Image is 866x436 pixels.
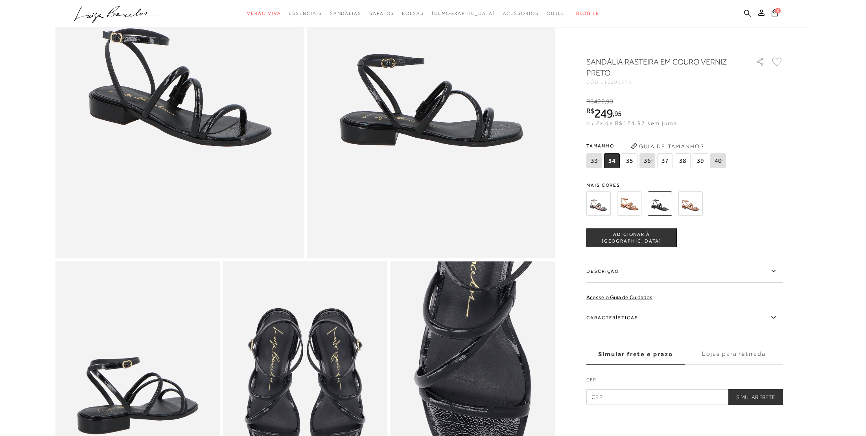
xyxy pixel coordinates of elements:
span: ou 2x de R$124,97 sem juros [586,120,677,126]
span: [DEMOGRAPHIC_DATA] [432,11,495,16]
span: 90 [606,98,613,105]
label: Simular frete e prazo [586,344,685,365]
span: 37 [657,153,673,168]
label: Descrição [586,260,783,283]
div: CÓD: [586,80,744,85]
i: , [605,98,614,105]
label: Características [586,306,783,329]
a: noSubCategoriesText [402,6,424,21]
a: noSubCategoriesText [547,6,569,21]
span: Sapatos [369,11,394,16]
span: 39 [693,153,708,168]
a: noSubCategoriesText [247,6,281,21]
span: 36 [639,153,655,168]
span: Bolsas [402,11,424,16]
button: 0 [769,9,780,19]
button: ADICIONAR À [GEOGRAPHIC_DATA] [586,228,677,247]
span: ADICIONAR À [GEOGRAPHIC_DATA] [587,231,676,245]
span: 34 [604,153,620,168]
span: BLOG LB [576,11,599,16]
a: noSubCategoriesText [503,6,539,21]
img: SANDÁLIA RASTEIRA EM VERNIZ CARAMELO [678,191,703,216]
button: Simular Frete [728,389,783,405]
span: Sandálias [330,11,361,16]
img: SANDÁLIA RASTEIRA EM COURO VERNIZ PRETO [648,191,672,216]
a: noSubCategoriesText [369,6,394,21]
a: Acesse o Guia de Cuidados [586,294,652,300]
span: Mais cores [586,183,783,188]
i: R$ [586,98,594,105]
span: Acessórios [503,11,539,16]
a: noSubCategoriesText [330,6,361,21]
span: 40 [710,153,726,168]
span: 35 [622,153,638,168]
span: Tamanho [586,140,728,152]
label: CEP [586,376,783,387]
input: CEP [586,389,783,405]
label: Lojas para retirada [685,344,783,365]
span: 95 [614,109,622,118]
span: 38 [675,153,691,168]
a: noSubCategoriesText [432,6,495,21]
i: R$ [586,107,594,114]
span: 112301375 [601,79,632,85]
span: Essenciais [289,11,322,16]
span: Verão Viva [247,11,281,16]
button: Guia de Tamanhos [628,140,707,153]
span: 0 [775,8,781,13]
span: 499 [594,98,604,105]
h1: SANDÁLIA RASTEIRA EM COURO VERNIZ PRETO [586,56,734,78]
i: , [613,110,622,117]
span: Outlet [547,11,569,16]
img: RASTEIRA DE TIRAS FINAS COM SALTO EM COURO VERNIZ CINZA STORM [586,191,611,216]
span: 249 [594,106,613,120]
span: 33 [586,153,602,168]
img: SANDÁLIA RASTEIRA DEGRADÊ BRONZE [617,191,641,216]
a: noSubCategoriesText [289,6,322,21]
a: BLOG LB [576,6,599,21]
